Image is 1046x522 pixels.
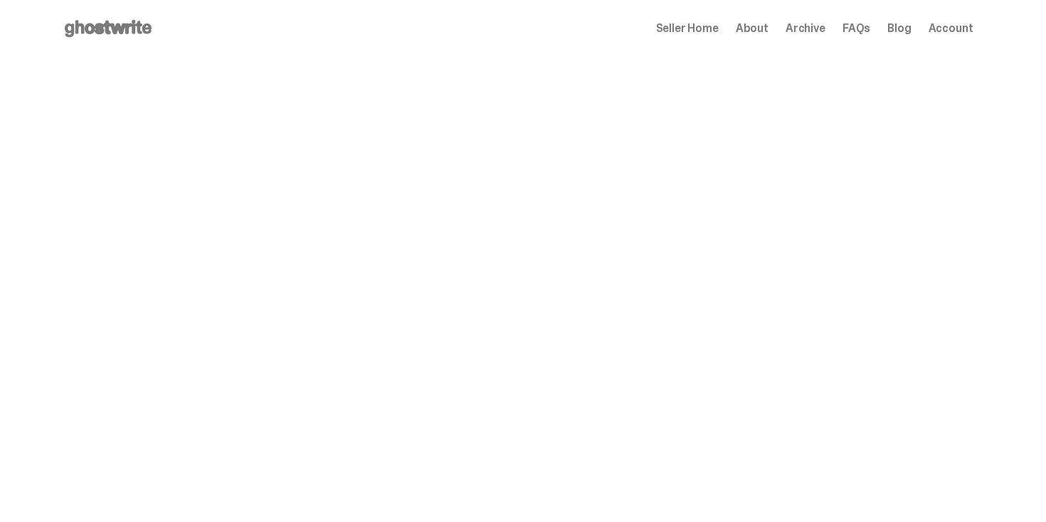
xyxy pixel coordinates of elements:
[887,23,911,34] a: Blog
[656,23,719,34] a: Seller Home
[929,23,973,34] a: Account
[842,23,870,34] a: FAQs
[736,23,768,34] a: About
[786,23,825,34] a: Archive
